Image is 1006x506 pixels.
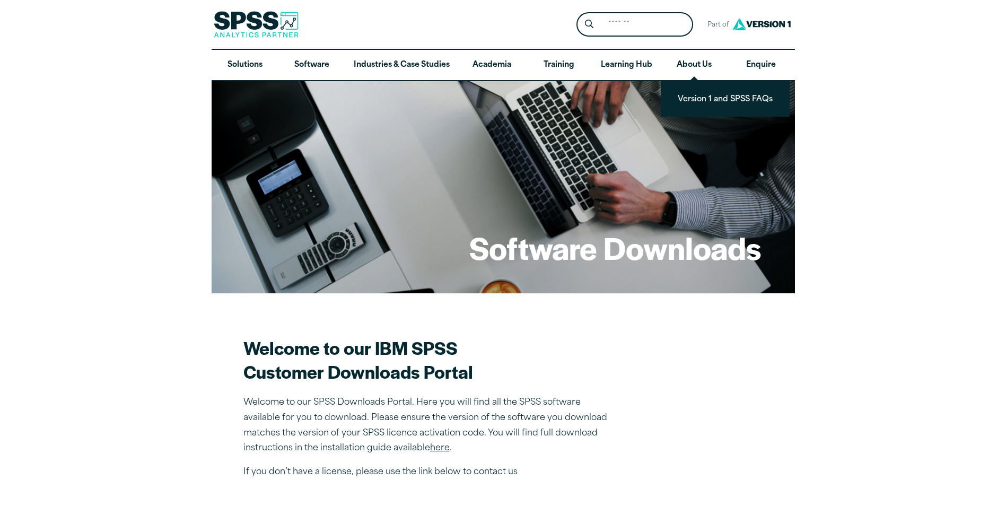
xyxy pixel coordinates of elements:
a: Version 1 and SPSS FAQs [669,89,781,108]
nav: Desktop version of site main menu [212,50,795,81]
h1: Software Downloads [469,227,761,268]
a: Learning Hub [592,50,661,81]
form: Site Header Search Form [576,12,693,37]
a: Industries & Case Studies [345,50,458,81]
img: Version1 Logo [730,14,793,34]
p: If you don’t have a license, please use the link below to contact us [243,465,615,480]
a: Training [525,50,592,81]
span: Part of [702,18,730,33]
a: Solutions [212,50,278,81]
a: here [430,444,450,452]
svg: Search magnifying glass icon [585,20,593,29]
button: Search magnifying glass icon [579,15,599,34]
a: Academia [458,50,525,81]
a: Enquire [728,50,794,81]
h2: Welcome to our IBM SPSS Customer Downloads Portal [243,336,615,383]
img: SPSS Analytics Partner [214,11,299,38]
a: Software [278,50,345,81]
p: Welcome to our SPSS Downloads Portal. Here you will find all the SPSS software available for you ... [243,395,615,456]
a: About Us [661,50,728,81]
ul: About Us [661,80,790,117]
